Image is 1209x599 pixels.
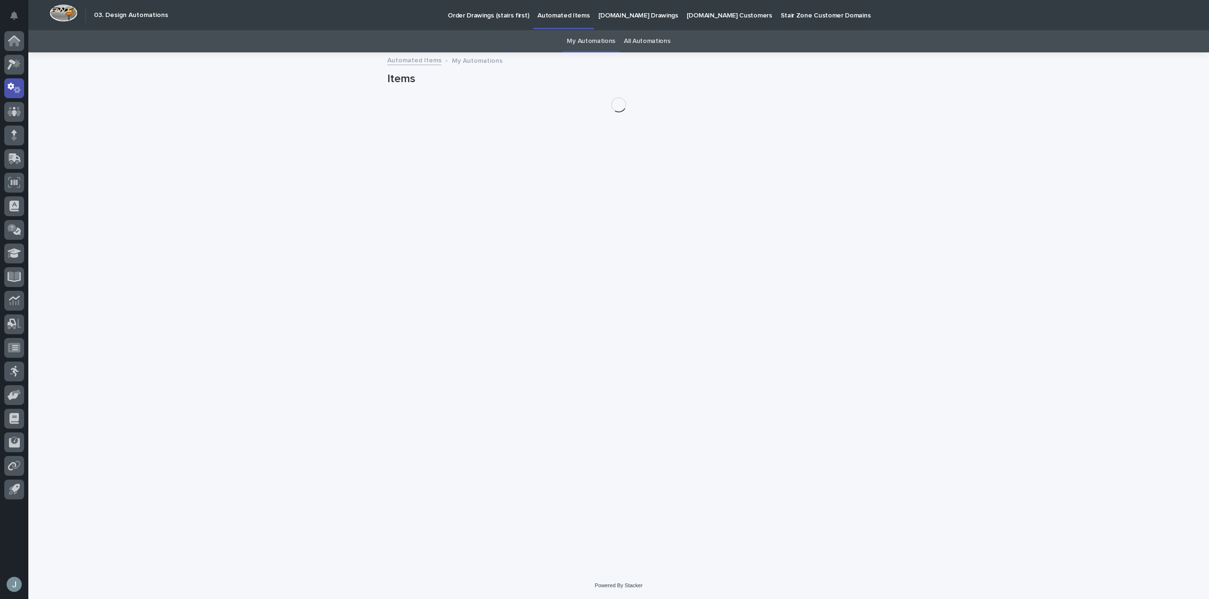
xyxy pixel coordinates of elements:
[567,30,615,52] a: My Automations
[4,6,24,25] button: Notifications
[12,11,24,26] div: Notifications
[595,582,642,588] a: Powered By Stacker
[387,54,442,65] a: Automated Items
[50,4,77,22] img: Workspace Logo
[452,55,502,65] p: My Automations
[94,11,168,19] h2: 03. Design Automations
[624,30,670,52] a: All Automations
[4,574,24,594] button: users-avatar
[387,72,850,86] h1: Items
